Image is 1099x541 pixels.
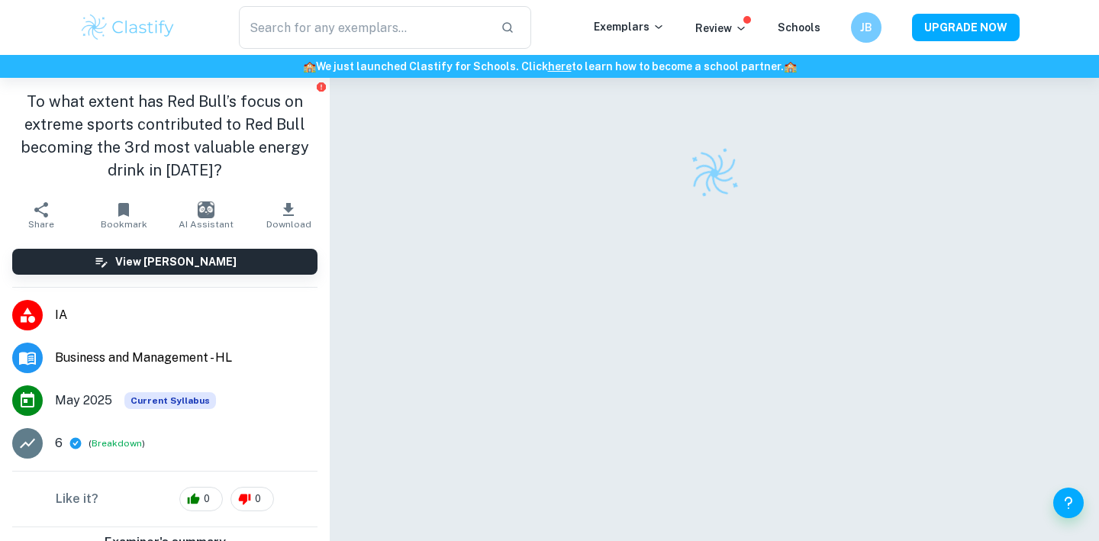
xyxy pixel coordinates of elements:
[778,21,820,34] a: Schools
[55,391,112,410] span: May 2025
[101,219,147,230] span: Bookmark
[695,20,747,37] p: Review
[89,436,145,451] span: ( )
[303,60,316,72] span: 🏫
[266,219,311,230] span: Download
[681,140,747,206] img: Clastify logo
[115,253,237,270] h6: View [PERSON_NAME]
[92,436,142,450] button: Breakdown
[179,219,234,230] span: AI Assistant
[55,434,63,452] p: 6
[3,58,1096,75] h6: We just launched Clastify for Schools. Click to learn how to become a school partner.
[851,12,881,43] button: JB
[247,491,269,507] span: 0
[784,60,797,72] span: 🏫
[55,349,317,367] span: Business and Management - HL
[55,306,317,324] span: IA
[79,12,176,43] img: Clastify logo
[124,392,216,409] div: This exemplar is based on the current syllabus. Feel free to refer to it for inspiration/ideas wh...
[82,194,165,237] button: Bookmark
[239,6,488,49] input: Search for any exemplars...
[195,491,218,507] span: 0
[165,194,247,237] button: AI Assistant
[247,194,330,237] button: Download
[198,201,214,218] img: AI Assistant
[315,81,327,92] button: Report issue
[594,18,665,35] p: Exemplars
[548,60,572,72] a: here
[56,490,98,508] h6: Like it?
[12,90,317,182] h1: To what extent has Red Bull’s focus on extreme sports contributed to Red Bull becoming the 3rd mo...
[124,392,216,409] span: Current Syllabus
[28,219,54,230] span: Share
[858,19,875,36] h6: JB
[912,14,1020,41] button: UPGRADE NOW
[12,249,317,275] button: View [PERSON_NAME]
[1053,488,1084,518] button: Help and Feedback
